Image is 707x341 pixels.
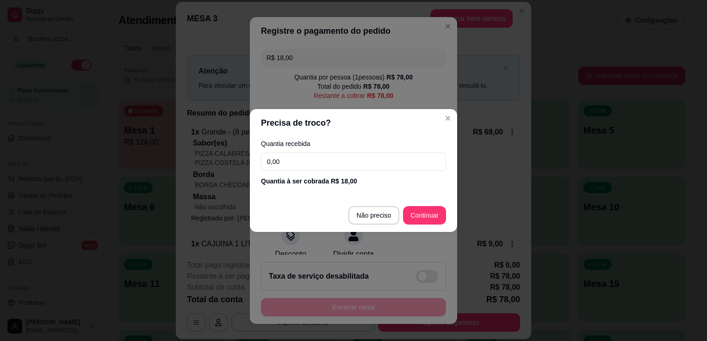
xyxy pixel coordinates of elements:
[261,140,446,147] label: Quantia recebida
[440,111,455,126] button: Close
[403,206,446,225] button: Continuar
[261,177,446,186] div: Quantia à ser cobrada R$ 18,00
[250,109,457,137] header: Precisa de troco?
[348,206,400,225] button: Não preciso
